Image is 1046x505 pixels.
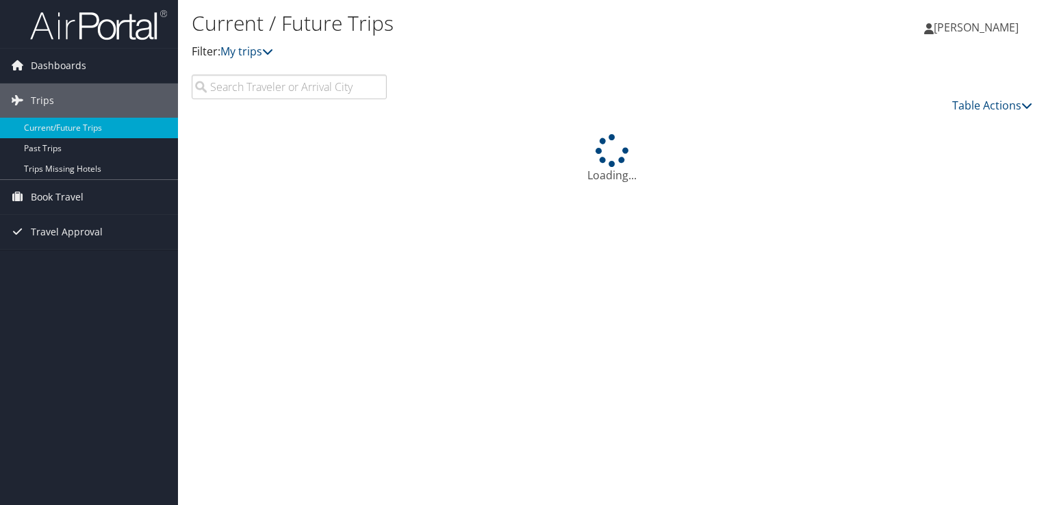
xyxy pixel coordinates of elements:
a: My trips [220,44,273,59]
span: Dashboards [31,49,86,83]
div: Loading... [192,134,1032,183]
span: Book Travel [31,180,84,214]
span: Travel Approval [31,215,103,249]
a: [PERSON_NAME] [924,7,1032,48]
img: airportal-logo.png [30,9,167,41]
h1: Current / Future Trips [192,9,752,38]
input: Search Traveler or Arrival City [192,75,387,99]
span: Trips [31,83,54,118]
span: [PERSON_NAME] [934,20,1019,35]
a: Table Actions [952,98,1032,113]
p: Filter: [192,43,752,61]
